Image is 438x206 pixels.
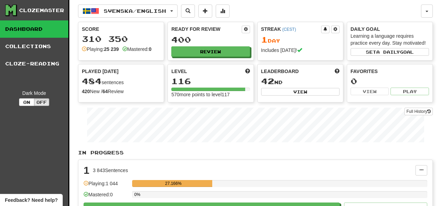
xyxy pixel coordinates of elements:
[102,89,108,94] strong: 64
[171,46,250,57] button: Review
[84,180,129,191] div: Playing: 1 044
[171,77,250,86] div: 116
[82,89,90,94] strong: 420
[134,180,212,187] div: 27.166%
[171,35,250,44] div: 400
[261,76,274,86] span: 42
[82,76,102,86] span: 484
[351,26,429,33] div: Daily Goal
[216,5,230,18] button: More stats
[19,7,64,14] div: Clozemaster
[82,77,160,86] div: sentences
[181,5,195,18] button: Search sentences
[261,35,268,44] span: 1
[82,88,160,95] div: New / Review
[84,165,89,176] div: 1
[82,26,160,33] div: Score
[78,149,433,156] p: In Progress
[261,47,340,54] div: Includes [DATE]!
[282,27,296,32] a: (CEST)
[376,50,400,54] span: a daily
[261,77,340,86] div: nd
[19,98,34,106] button: On
[171,91,250,98] div: 570 more points to level 117
[5,90,63,97] div: Dark Mode
[351,48,429,56] button: Seta dailygoal
[149,46,152,52] strong: 0
[93,167,128,174] div: 3 843 Sentences
[104,46,119,52] strong: 25 239
[82,46,119,53] div: Playing:
[171,68,187,75] span: Level
[5,197,58,204] span: Open feedback widget
[104,8,166,14] span: Svenska / English
[34,98,49,106] button: Off
[351,33,429,46] div: Learning a language requires practice every day. Stay motivated!
[122,46,152,53] div: Mastered:
[261,68,299,75] span: Leaderboard
[171,26,241,33] div: Ready for Review
[245,68,250,75] span: Score more points to level up
[351,68,429,75] div: Favorites
[351,77,429,86] div: 0
[261,26,321,33] div: Streak
[261,35,340,44] div: Day
[351,88,389,95] button: View
[78,5,178,18] button: Svenska/English
[404,108,433,115] a: Full History
[335,68,340,75] span: This week in points, UTC
[261,88,340,96] button: View
[198,5,212,18] button: Add sentence to collection
[82,68,119,75] span: Played [DATE]
[390,88,429,95] button: Play
[84,191,129,203] div: Mastered: 0
[82,35,160,43] div: 310 350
